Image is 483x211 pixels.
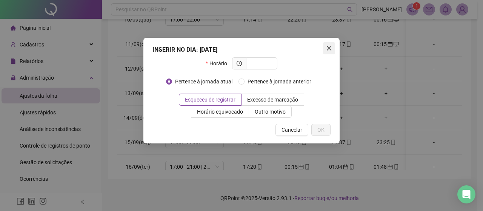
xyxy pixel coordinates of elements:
button: OK [311,124,331,136]
span: Cancelar [281,126,302,134]
span: Pertence à jornada atual [172,77,235,86]
span: Esqueceu de registrar [185,97,235,103]
span: close [326,45,332,51]
span: Excesso de marcação [247,97,298,103]
label: Horário [206,57,232,69]
button: Cancelar [275,124,308,136]
div: Open Intercom Messenger [457,185,475,203]
span: clock-circle [237,61,242,66]
span: Outro motivo [255,109,286,115]
button: Close [323,42,335,54]
div: INSERIR NO DIA : [DATE] [152,45,331,54]
span: Pertence à jornada anterior [245,77,314,86]
span: Horário equivocado [197,109,243,115]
